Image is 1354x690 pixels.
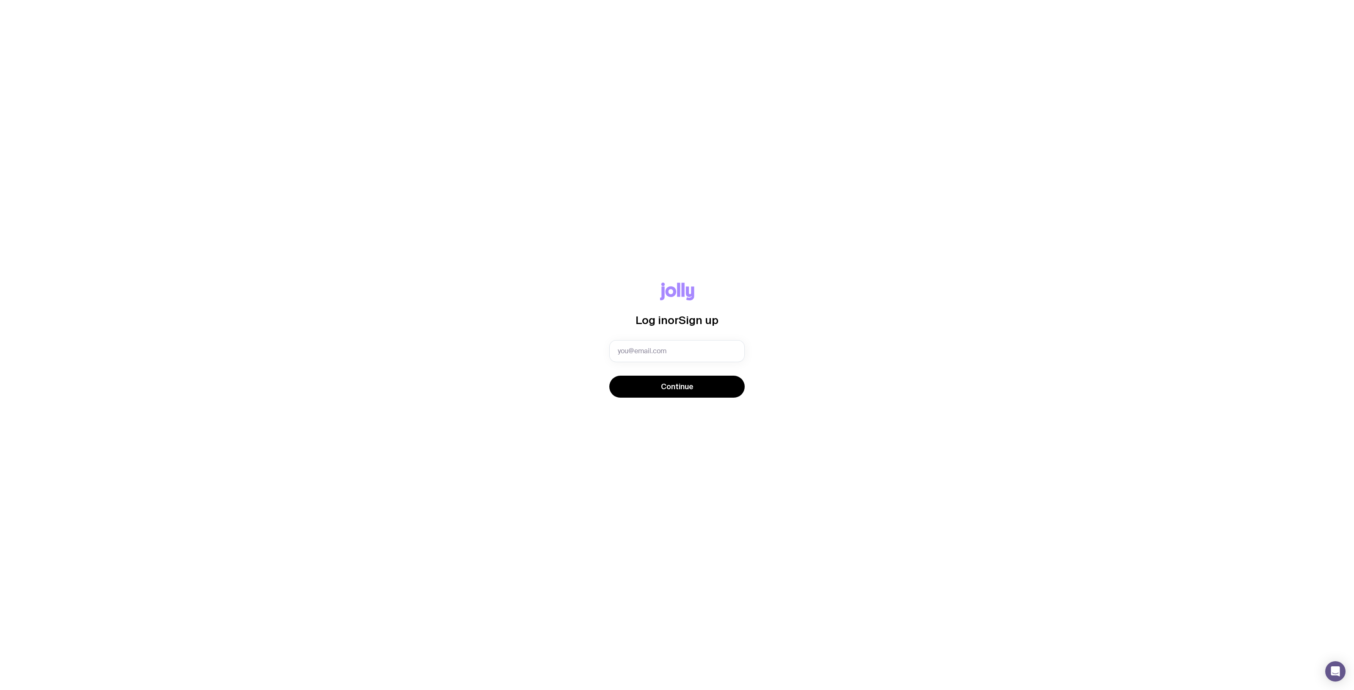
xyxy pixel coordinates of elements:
span: Continue [661,382,694,392]
span: or [668,314,679,326]
span: Sign up [679,314,718,326]
input: you@email.com [609,340,745,362]
span: Log in [636,314,668,326]
div: Open Intercom Messenger [1325,661,1346,682]
button: Continue [609,376,745,398]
